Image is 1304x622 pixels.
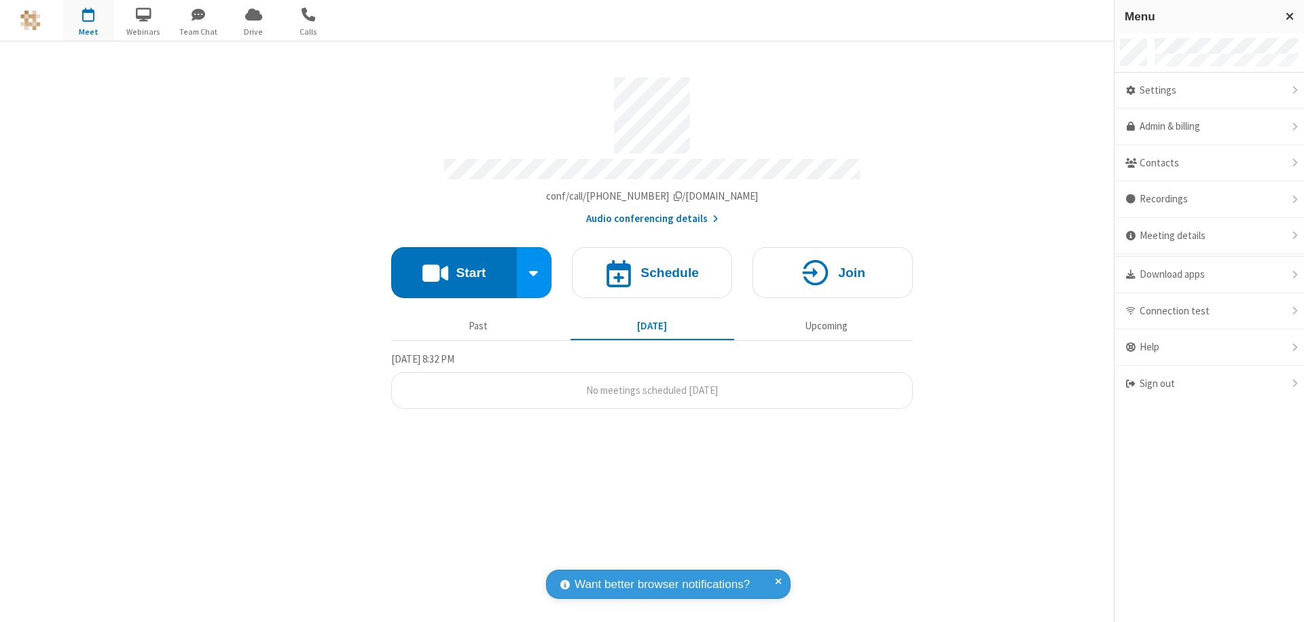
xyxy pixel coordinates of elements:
button: [DATE] [570,313,734,339]
span: Want better browser notifications? [575,576,750,593]
button: Start [391,247,517,298]
h3: Menu [1125,10,1273,23]
h4: Schedule [640,266,699,279]
div: Connection test [1115,293,1304,330]
button: Past [397,313,560,339]
span: Drive [228,26,279,38]
h4: Start [456,266,486,279]
button: Schedule [572,247,732,298]
span: Webinars [118,26,169,38]
button: Audio conferencing details [586,211,719,227]
div: Download apps [1115,257,1304,293]
span: No meetings scheduled [DATE] [586,384,718,397]
a: Admin & billing [1115,109,1304,145]
span: Copy my meeting room link [546,189,759,202]
span: [DATE] 8:32 PM [391,352,454,365]
div: Sign out [1115,366,1304,402]
div: Start conference options [517,247,552,298]
div: Recordings [1115,181,1304,218]
img: QA Selenium DO NOT DELETE OR CHANGE [20,10,41,31]
div: Contacts [1115,145,1304,182]
div: Settings [1115,73,1304,109]
button: Join [753,247,913,298]
div: Help [1115,329,1304,366]
section: Account details [391,67,913,227]
span: Calls [283,26,334,38]
button: Upcoming [744,313,908,339]
span: Team Chat [173,26,224,38]
div: Meeting details [1115,218,1304,255]
span: Meet [63,26,114,38]
button: Copy my meeting room linkCopy my meeting room link [546,189,759,204]
h4: Join [838,266,865,279]
section: Today's Meetings [391,351,913,409]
